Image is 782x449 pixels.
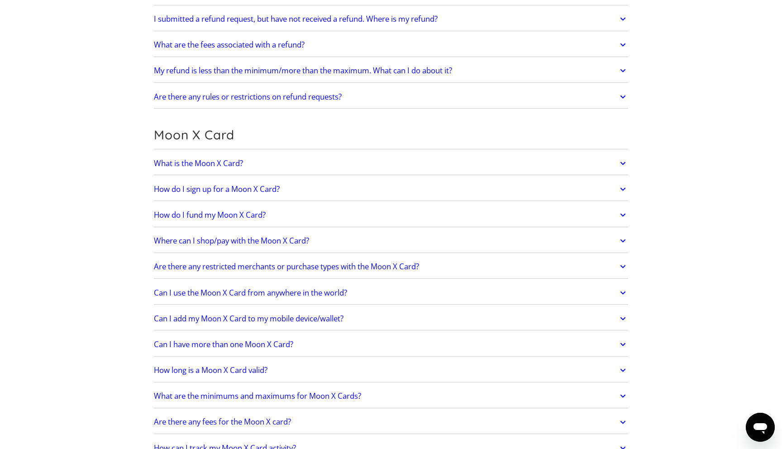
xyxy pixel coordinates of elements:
[154,185,280,194] h2: How do I sign up for a Moon X Card?
[154,127,628,143] h2: Moon X Card
[154,154,628,173] a: What is the Moon X Card?
[154,14,438,24] h2: I submitted a refund request, but have not received a refund. Where is my refund?
[154,205,628,224] a: How do I fund my Moon X Card?
[154,180,628,199] a: How do I sign up for a Moon X Card?
[154,35,628,54] a: What are the fees associated with a refund?
[154,309,628,328] a: Can I add my Moon X Card to my mobile device/wallet?
[154,159,243,168] h2: What is the Moon X Card?
[154,210,266,220] h2: How do I fund my Moon X Card?
[154,392,361,401] h2: What are the minimums and maximums for Moon X Cards?
[154,366,267,375] h2: How long is a Moon X Card valid?
[154,92,342,101] h2: Are there any rules or restrictions on refund requests?
[154,62,628,81] a: My refund is less than the minimum/more than the maximum. What can I do about it?
[154,40,305,49] h2: What are the fees associated with a refund?
[154,87,628,106] a: Are there any rules or restrictions on refund requests?
[154,335,628,354] a: Can I have more than one Moon X Card?
[154,10,628,29] a: I submitted a refund request, but have not received a refund. Where is my refund?
[154,413,628,432] a: Are there any fees for the Moon X card?
[154,417,291,426] h2: Are there any fees for the Moon X card?
[154,231,628,250] a: Where can I shop/pay with the Moon X Card?
[154,387,628,406] a: What are the minimums and maximums for Moon X Cards?
[154,361,628,380] a: How long is a Moon X Card valid?
[154,257,628,276] a: Are there any restricted merchants or purchase types with the Moon X Card?
[154,314,343,323] h2: Can I add my Moon X Card to my mobile device/wallet?
[154,236,309,245] h2: Where can I shop/pay with the Moon X Card?
[154,283,628,302] a: Can I use the Moon X Card from anywhere in the world?
[154,262,419,271] h2: Are there any restricted merchants or purchase types with the Moon X Card?
[154,66,452,75] h2: My refund is less than the minimum/more than the maximum. What can I do about it?
[154,340,293,349] h2: Can I have more than one Moon X Card?
[154,288,347,297] h2: Can I use the Moon X Card from anywhere in the world?
[746,413,775,442] iframe: Button to launch messaging window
